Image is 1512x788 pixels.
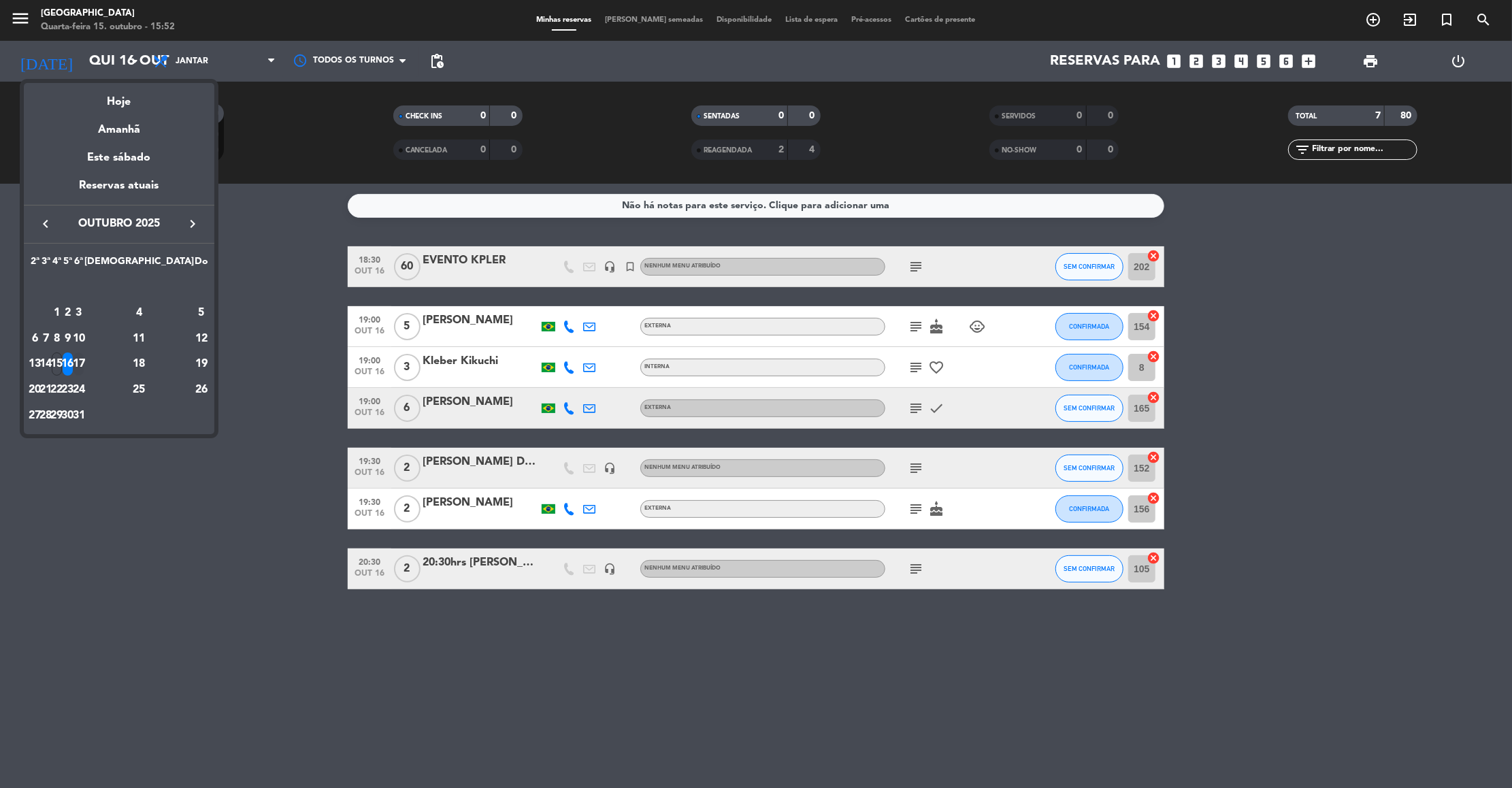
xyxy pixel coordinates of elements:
i: keyboard_arrow_right [184,216,201,232]
td: 29 de outubro de 2025 [51,403,62,429]
div: 19 [195,352,208,376]
td: 18 de outubro de 2025 [84,351,194,377]
th: Quarta-feira [51,254,62,275]
div: 9 [63,327,73,350]
div: 14 [41,352,51,376]
div: Reservas atuais [24,177,214,205]
td: 17 de outubro de 2025 [73,351,84,377]
td: 11 de outubro de 2025 [84,326,194,352]
div: 30 [63,404,73,427]
div: 21 [41,378,51,401]
td: 31 de outubro de 2025 [73,403,84,429]
td: 13 de outubro de 2025 [29,351,40,377]
th: Domingo [194,254,209,275]
div: 20 [30,378,40,401]
div: 6 [30,327,40,350]
div: 16 [63,352,73,376]
th: Quinta-feira [62,254,73,275]
td: 8 de outubro de 2025 [51,326,62,352]
td: 26 de outubro de 2025 [194,377,209,403]
td: 19 de outubro de 2025 [194,351,209,377]
th: Segunda-feira [29,254,40,275]
td: 22 de outubro de 2025 [51,377,62,403]
td: 3 de outubro de 2025 [73,300,84,326]
td: 23 de outubro de 2025 [62,377,73,403]
td: 27 de outubro de 2025 [29,403,40,429]
div: 17 [73,352,84,376]
td: 20 de outubro de 2025 [29,377,40,403]
td: 25 de outubro de 2025 [84,377,194,403]
td: 2 de outubro de 2025 [62,300,73,326]
td: 4 de outubro de 2025 [84,300,194,326]
td: 5 de outubro de 2025 [194,300,209,326]
td: 1 de outubro de 2025 [51,300,62,326]
td: 7 de outubro de 2025 [40,326,51,352]
div: 8 [52,327,62,350]
div: 22 [52,378,62,401]
div: 2 [63,301,73,325]
div: 12 [195,327,208,350]
td: OUT [29,274,209,300]
div: 4 [90,301,188,325]
div: 25 [90,378,188,401]
div: 1 [52,301,62,325]
div: 13 [30,352,40,376]
div: 11 [90,327,188,350]
div: 23 [63,378,73,401]
td: 12 de outubro de 2025 [194,326,209,352]
div: Amanhã [24,111,214,139]
div: 10 [73,327,84,350]
td: 6 de outubro de 2025 [29,326,40,352]
td: 9 de outubro de 2025 [62,326,73,352]
div: Hoje [24,83,214,111]
div: 24 [73,378,84,401]
td: 15 de outubro de 2025 [51,351,62,377]
button: keyboard_arrow_right [180,215,205,233]
div: 18 [90,352,188,376]
th: Sábado [84,254,194,275]
td: 24 de outubro de 2025 [73,377,84,403]
div: 7 [41,327,51,350]
div: Este sábado [24,139,214,177]
div: 29 [52,404,62,427]
div: 27 [30,404,40,427]
div: 31 [73,404,84,427]
div: 26 [195,378,208,401]
td: 21 de outubro de 2025 [40,377,51,403]
div: 3 [73,301,84,325]
button: keyboard_arrow_left [33,215,58,233]
td: 10 de outubro de 2025 [73,326,84,352]
span: outubro 2025 [58,215,180,233]
td: 30 de outubro de 2025 [62,403,73,429]
div: 28 [41,404,51,427]
th: Sexta-feira [73,254,84,275]
td: 14 de outubro de 2025 [40,351,51,377]
div: 15 [52,352,62,376]
i: keyboard_arrow_left [37,216,54,232]
td: 28 de outubro de 2025 [40,403,51,429]
td: 16 de outubro de 2025 [62,351,73,377]
div: 5 [195,301,208,325]
th: Terça-feira [40,254,51,275]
